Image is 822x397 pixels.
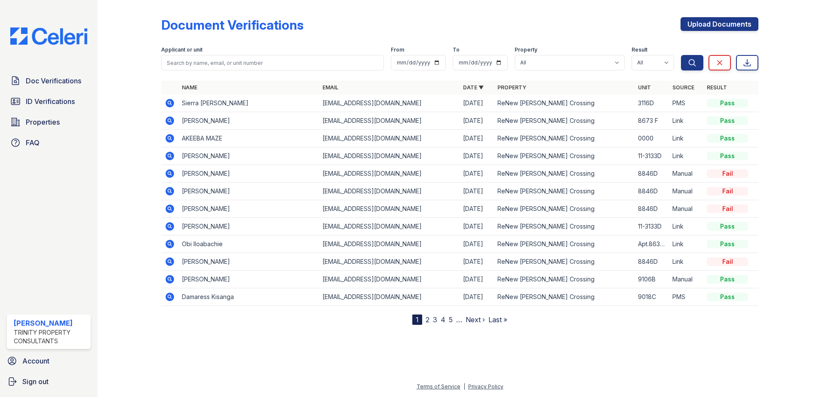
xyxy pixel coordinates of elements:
[497,84,526,91] a: Property
[7,93,91,110] a: ID Verifications
[460,200,494,218] td: [DATE]
[635,218,669,235] td: 11-3133D
[632,46,647,53] label: Result
[494,147,635,165] td: ReNew [PERSON_NAME] Crossing
[460,235,494,253] td: [DATE]
[441,315,445,324] a: 4
[178,218,319,235] td: [PERSON_NAME]
[460,130,494,147] td: [DATE]
[635,235,669,253] td: Apt.8638E
[707,134,748,143] div: Pass
[3,352,94,370] a: Account
[468,383,503,390] a: Privacy Policy
[22,356,49,366] span: Account
[707,187,748,195] div: Fail
[672,84,694,91] a: Source
[681,17,758,31] a: Upload Documents
[463,383,465,390] div: |
[494,112,635,130] td: ReNew [PERSON_NAME] Crossing
[178,130,319,147] td: AKEEBA MAZE
[26,96,75,107] span: ID Verifications
[669,288,703,306] td: PMS
[319,183,460,200] td: [EMAIL_ADDRESS][DOMAIN_NAME]
[494,235,635,253] td: ReNew [PERSON_NAME] Crossing
[494,95,635,112] td: ReNew [PERSON_NAME] Crossing
[460,112,494,130] td: [DATE]
[707,293,748,301] div: Pass
[460,183,494,200] td: [DATE]
[319,271,460,288] td: [EMAIL_ADDRESS][DOMAIN_NAME]
[635,95,669,112] td: 3116D
[707,99,748,107] div: Pass
[635,147,669,165] td: 11-3133D
[635,288,669,306] td: 9018C
[319,288,460,306] td: [EMAIL_ADDRESS][DOMAIN_NAME]
[466,315,485,324] a: Next ›
[638,84,651,91] a: Unit
[161,17,304,33] div: Document Verifications
[669,130,703,147] td: Link
[417,383,460,390] a: Terms of Service
[161,46,202,53] label: Applicant or unit
[456,315,462,325] span: …
[494,288,635,306] td: ReNew [PERSON_NAME] Crossing
[319,95,460,112] td: [EMAIL_ADDRESS][DOMAIN_NAME]
[460,165,494,183] td: [DATE]
[412,315,422,325] div: 1
[7,113,91,131] a: Properties
[426,315,429,324] a: 2
[178,200,319,218] td: [PERSON_NAME]
[391,46,404,53] label: From
[322,84,338,91] a: Email
[26,76,81,86] span: Doc Verifications
[178,288,319,306] td: Damaress Kisanga
[669,271,703,288] td: Manual
[488,315,507,324] a: Last »
[319,218,460,235] td: [EMAIL_ADDRESS][DOMAIN_NAME]
[635,200,669,218] td: 8846D
[494,165,635,183] td: ReNew [PERSON_NAME] Crossing
[460,218,494,235] td: [DATE]
[669,95,703,112] td: PMS
[669,147,703,165] td: Link
[707,222,748,231] div: Pass
[178,112,319,130] td: [PERSON_NAME]
[453,46,460,53] label: To
[494,183,635,200] td: ReNew [PERSON_NAME] Crossing
[635,130,669,147] td: 0000
[319,253,460,271] td: [EMAIL_ADDRESS][DOMAIN_NAME]
[26,117,60,127] span: Properties
[433,315,437,324] a: 3
[669,165,703,183] td: Manual
[635,183,669,200] td: 8846D
[449,315,453,324] a: 5
[14,328,87,345] div: Trinity Property Consultants
[460,95,494,112] td: [DATE]
[669,235,703,253] td: Link
[178,235,319,253] td: Obi Iloabachie
[319,165,460,183] td: [EMAIL_ADDRESS][DOMAIN_NAME]
[669,218,703,235] td: Link
[460,253,494,271] td: [DATE]
[707,152,748,160] div: Pass
[494,271,635,288] td: ReNew [PERSON_NAME] Crossing
[635,253,669,271] td: 8846D
[635,165,669,183] td: 8846D
[26,137,40,148] span: FAQ
[319,200,460,218] td: [EMAIL_ADDRESS][DOMAIN_NAME]
[460,288,494,306] td: [DATE]
[669,112,703,130] td: Link
[707,169,748,178] div: Fail
[3,27,94,45] img: CE_Logo_Blue-a8612792a0a2168367f1c8372b55b34899dd931a85d93a1a3d3e32e68fde9ad4.png
[460,147,494,165] td: [DATE]
[494,253,635,271] td: ReNew [PERSON_NAME] Crossing
[635,271,669,288] td: 9106B
[707,116,748,125] div: Pass
[319,147,460,165] td: [EMAIL_ADDRESS][DOMAIN_NAME]
[178,271,319,288] td: [PERSON_NAME]
[182,84,197,91] a: Name
[7,134,91,151] a: FAQ
[3,373,94,390] button: Sign out
[707,275,748,284] div: Pass
[319,112,460,130] td: [EMAIL_ADDRESS][DOMAIN_NAME]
